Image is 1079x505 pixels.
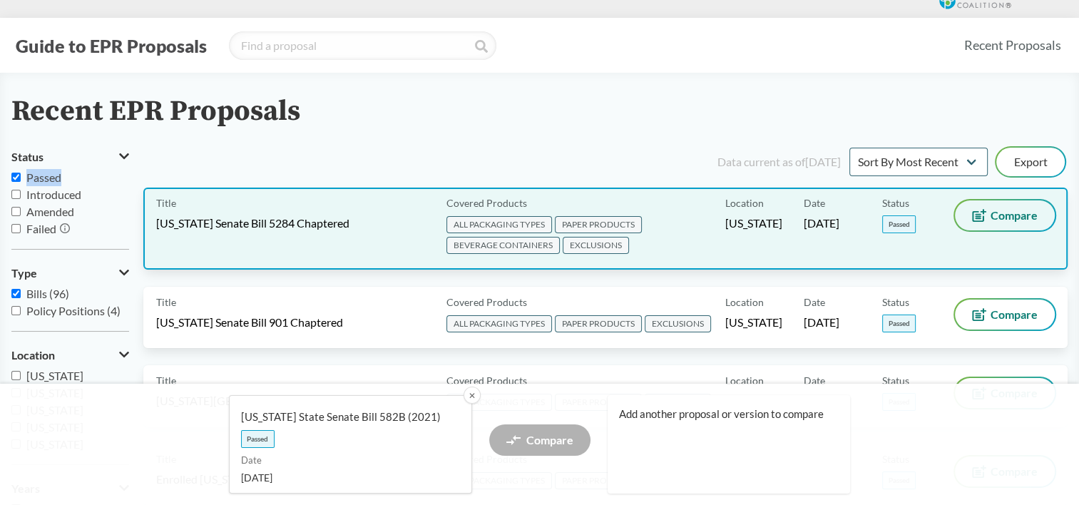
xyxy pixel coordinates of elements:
span: Passed [26,170,61,184]
button: Compare [955,200,1055,230]
span: [US_STATE] [26,369,83,382]
span: [US_STATE] State Senate Bill 582B (2021) [241,409,449,424]
span: BEVERAGE CONTAINERS [446,237,560,254]
button: Compare [955,300,1055,330]
span: Title [156,195,176,210]
button: ✕ [464,387,481,404]
span: Compare [991,309,1038,320]
span: Location [725,295,764,310]
button: Status [11,145,129,169]
button: Type [11,261,129,285]
h2: Recent EPR Proposals [11,96,300,128]
button: Guide to EPR Proposals [11,34,211,57]
span: Passed [882,315,916,332]
button: Location [11,343,129,367]
span: Amended [26,205,74,218]
span: EXCLUSIONS [645,315,711,332]
span: Add another proposal or version to compare [619,407,828,422]
span: [US_STATE] Senate Bill 5284 Chaptered [156,215,349,231]
input: Bills (96) [11,289,21,298]
span: Title [156,373,176,388]
span: Policy Positions (4) [26,304,121,317]
span: Failed [26,222,56,235]
input: Policy Positions (4) [11,306,21,315]
span: ALL PACKAGING TYPES [446,315,552,332]
span: [DATE] [804,215,839,231]
input: Passed [11,173,21,182]
span: Date [804,195,825,210]
span: Location [11,349,55,362]
input: [US_STATE] [11,371,21,380]
span: [US_STATE] [725,315,782,330]
span: Covered Products [446,295,527,310]
span: Date [804,295,825,310]
span: PAPER PRODUCTS [555,216,642,233]
button: Compare [955,378,1055,408]
span: Status [882,295,909,310]
span: Covered Products [446,373,527,388]
span: Passed [882,215,916,233]
span: [US_STATE] [725,215,782,231]
span: Covered Products [446,195,527,210]
span: Status [882,195,909,210]
span: Type [11,267,37,280]
span: Location [725,373,764,388]
span: PAPER PRODUCTS [555,315,642,332]
a: [US_STATE] State Senate Bill 582B (2021)PassedDate[DATE] [229,395,472,494]
span: Compare [991,210,1038,221]
span: EXCLUSIONS [563,237,629,254]
span: Bills (96) [26,287,69,300]
span: [US_STATE] Senate Bill 901 Chaptered [156,315,343,330]
input: Failed [11,224,21,233]
div: Data current as of [DATE] [717,153,841,170]
span: ALL PACKAGING TYPES [446,216,552,233]
input: Find a proposal [229,31,496,60]
span: Date [804,373,825,388]
input: Amended [11,207,21,216]
span: Status [11,151,44,163]
span: Location [725,195,764,210]
span: Date [241,454,449,468]
span: Title [156,295,176,310]
span: [DATE] [804,315,839,330]
button: Export [996,148,1065,176]
span: [DATE] [241,470,449,485]
span: Status [882,373,909,388]
a: Recent Proposals [958,29,1068,61]
input: Introduced [11,190,21,199]
span: Introduced [26,188,81,201]
span: Passed [241,430,275,448]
